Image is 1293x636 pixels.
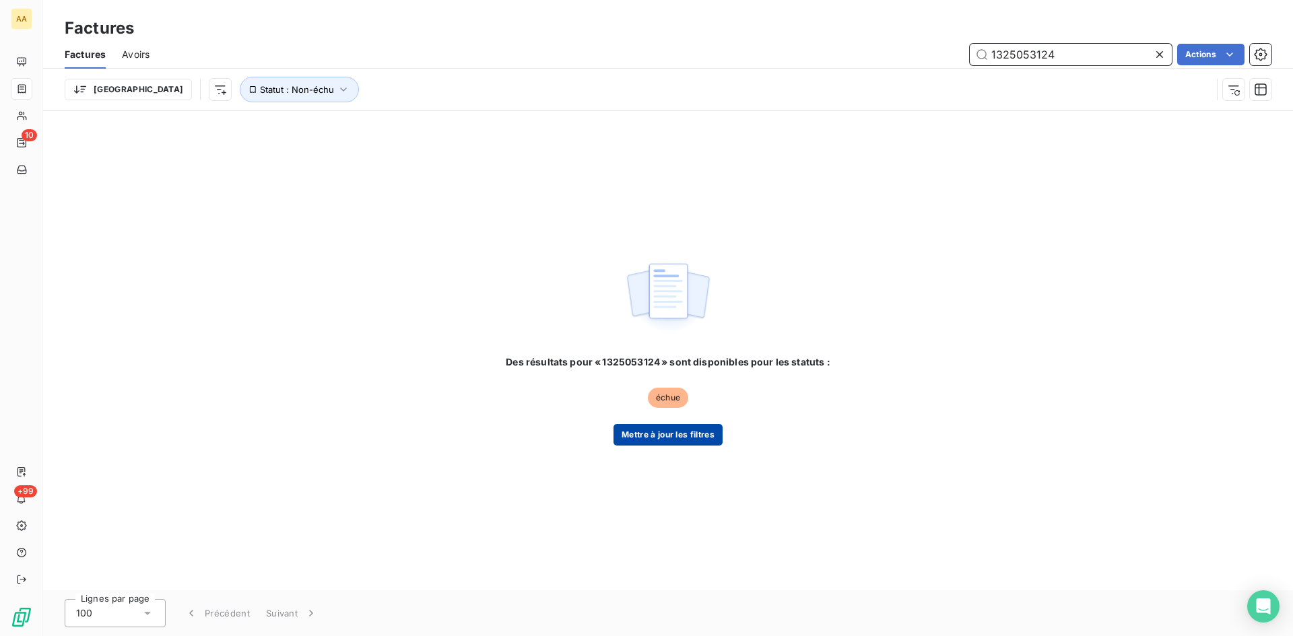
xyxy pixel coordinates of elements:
[76,606,92,620] span: 100
[240,77,359,102] button: Statut : Non-échu
[65,16,134,40] h3: Factures
[1177,44,1245,65] button: Actions
[970,44,1172,65] input: Rechercher
[648,388,688,408] span: échue
[625,256,711,339] img: empty state
[614,424,723,446] button: Mettre à jour les filtres
[65,79,192,100] button: [GEOGRAPHIC_DATA]
[1247,590,1280,623] div: Open Intercom Messenger
[11,606,32,628] img: Logo LeanPay
[506,355,830,369] span: Des résultats pour « 1325053124 » sont disponibles pour les statuts :
[176,599,258,627] button: Précédent
[11,8,32,30] div: AA
[14,485,37,497] span: +99
[22,129,37,141] span: 10
[260,84,334,95] span: Statut : Non-échu
[65,48,106,61] span: Factures
[122,48,150,61] span: Avoirs
[258,599,326,627] button: Suivant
